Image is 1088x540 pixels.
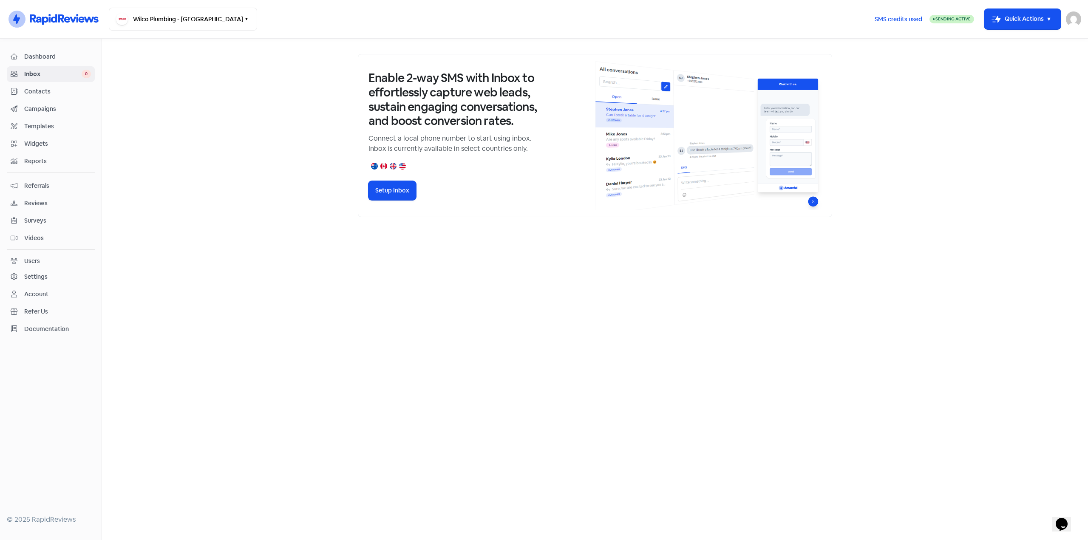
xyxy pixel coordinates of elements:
a: Videos [7,230,95,246]
button: Wilco Plumbing - [GEOGRAPHIC_DATA] [109,8,257,31]
span: Campaigns [24,105,91,113]
a: Contacts [7,84,95,99]
span: Reviews [24,199,91,208]
span: Contacts [24,87,91,96]
span: Widgets [24,139,91,148]
span: Sending Active [935,16,971,22]
div: Settings [24,272,48,281]
a: Referrals [7,178,95,194]
a: Inbox 0 [7,66,95,82]
span: Reports [24,157,91,166]
div: © 2025 RapidReviews [7,515,95,525]
a: Templates [7,119,95,134]
span: Videos [24,234,91,243]
button: Quick Actions [984,9,1061,29]
span: Inbox [24,70,82,79]
p: Connect a local phone number to start using inbox. Inbox is currently available in select countri... [368,133,538,154]
a: SMS credits used [867,14,929,23]
a: Widgets [7,136,95,152]
a: Documentation [7,321,95,337]
a: Surveys [7,213,95,229]
span: Documentation [24,325,91,334]
a: Settings [7,269,95,285]
span: Refer Us [24,307,91,316]
a: Campaigns [7,101,95,117]
div: Users [24,257,40,266]
a: Users [7,253,95,269]
img: User [1066,11,1081,27]
a: Account [7,286,95,302]
span: Referrals [24,181,91,190]
img: canada.png [380,163,387,170]
span: 0 [82,70,91,78]
img: united-states.png [399,163,406,170]
img: united-kingdom.png [390,163,397,170]
a: Reports [7,153,95,169]
img: inbox-default-image-2.png [595,61,822,210]
span: Surveys [24,216,91,225]
span: SMS credits used [875,15,922,24]
a: Sending Active [929,14,974,24]
span: Templates [24,122,91,131]
a: Refer Us [7,304,95,319]
a: Reviews [7,195,95,211]
h3: Enable 2-way SMS with Inbox to effortlessly capture web leads, sustain engaging conversations, an... [368,71,538,128]
img: australia.png [371,163,378,170]
a: Dashboard [7,49,95,65]
iframe: chat widget [1052,506,1079,532]
button: Setup Inbox [368,181,416,200]
span: Dashboard [24,52,91,61]
div: Account [24,290,48,299]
